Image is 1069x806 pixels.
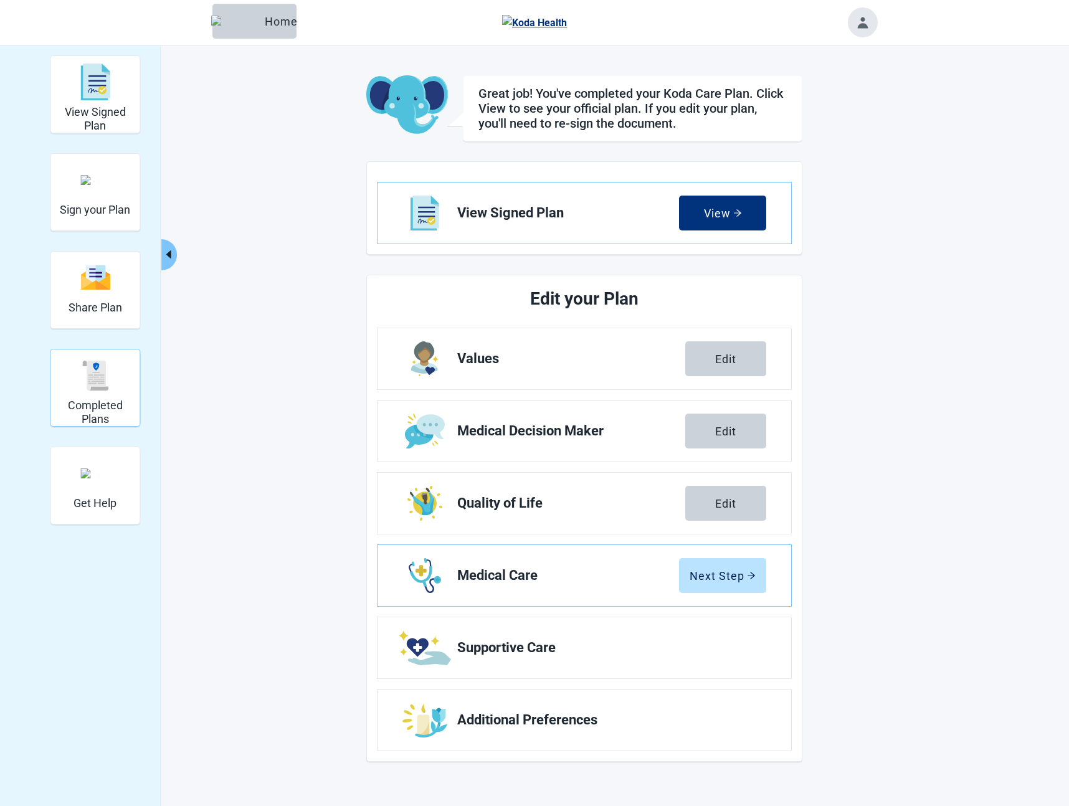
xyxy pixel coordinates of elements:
div: Get Help [50,447,140,524]
div: View [704,207,742,219]
span: caret-left [163,249,174,260]
span: Additional Preferences [457,713,756,728]
img: Koda Health [502,15,567,31]
h2: Share Plan [69,301,122,315]
h1: Great job! You've completed your Koda Care Plan. Click View to see your official plan. If you edi... [478,86,787,131]
h2: Edit your Plan [424,285,745,313]
img: person-question.svg [80,468,110,478]
button: Viewarrow-right [679,196,766,230]
h2: Sign your Plan [60,203,130,217]
a: Edit Additional Preferences section [378,690,791,751]
a: Edit Medical Care section [378,545,791,606]
div: Sign your Plan [50,153,140,231]
img: Elephant [211,16,260,27]
div: Completed Plans [50,349,140,427]
div: Edit [715,425,736,437]
span: arrow-right [733,209,742,217]
main: Main content [292,75,877,762]
div: Home [222,15,287,27]
span: Values [457,351,685,366]
button: Edit [685,341,766,376]
button: Edit [685,486,766,521]
span: Medical Decision Maker [457,424,685,439]
a: Edit Values section [378,328,791,389]
img: svg%3e [80,361,110,391]
a: Edit Supportive Care section [378,617,791,678]
button: Edit [685,414,766,448]
button: Collapse menu [161,239,177,270]
img: svg%3e [80,64,110,101]
h2: Get Help [74,496,116,510]
a: View View Signed Plan section [378,183,791,244]
span: View Signed Plan [457,206,679,220]
button: ElephantHome [212,4,297,39]
button: Next Steparrow-right [679,558,766,593]
h2: View Signed Plan [55,105,135,132]
span: arrow-right [747,571,756,580]
div: Edit [715,497,736,510]
div: View Signed Plan [50,55,140,133]
h2: Completed Plans [55,399,135,425]
div: Edit [715,353,736,365]
div: Share Plan [50,251,140,329]
div: Next Step [690,569,756,582]
span: Quality of Life [457,496,685,511]
span: Supportive Care [457,640,756,655]
a: Edit Quality of Life section [378,473,791,534]
img: Koda Elephant [366,75,448,135]
img: svg%3e [80,264,110,291]
span: Medical Care [457,568,679,583]
button: Toggle account menu [848,7,878,37]
a: Edit Medical Decision Maker section [378,401,791,462]
img: make_plan_official.svg [80,175,110,185]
